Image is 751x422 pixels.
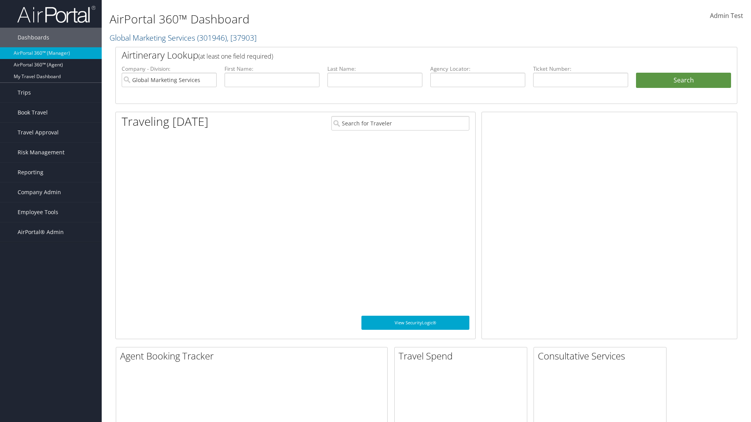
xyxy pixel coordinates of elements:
[122,65,217,73] label: Company - Division:
[331,116,469,131] input: Search for Traveler
[18,202,58,222] span: Employee Tools
[17,5,95,23] img: airportal-logo.png
[18,163,43,182] span: Reporting
[227,32,257,43] span: , [ 37903 ]
[710,4,743,28] a: Admin Test
[399,349,527,363] h2: Travel Spend
[710,11,743,20] span: Admin Test
[18,28,49,47] span: Dashboards
[198,52,273,61] span: (at least one field required)
[18,103,48,122] span: Book Travel
[122,48,679,62] h2: Airtinerary Lookup
[122,113,208,130] h1: Traveling [DATE]
[18,143,65,162] span: Risk Management
[538,349,666,363] h2: Consultative Services
[110,11,532,27] h1: AirPortal 360™ Dashboard
[18,222,64,242] span: AirPortal® Admin
[533,65,628,73] label: Ticket Number:
[430,65,525,73] label: Agency Locator:
[361,316,469,330] a: View SecurityLogic®
[18,123,59,142] span: Travel Approval
[327,65,422,73] label: Last Name:
[636,73,731,88] button: Search
[197,32,227,43] span: ( 301946 )
[18,83,31,102] span: Trips
[120,349,387,363] h2: Agent Booking Tracker
[225,65,320,73] label: First Name:
[18,182,61,202] span: Company Admin
[110,32,257,43] a: Global Marketing Services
